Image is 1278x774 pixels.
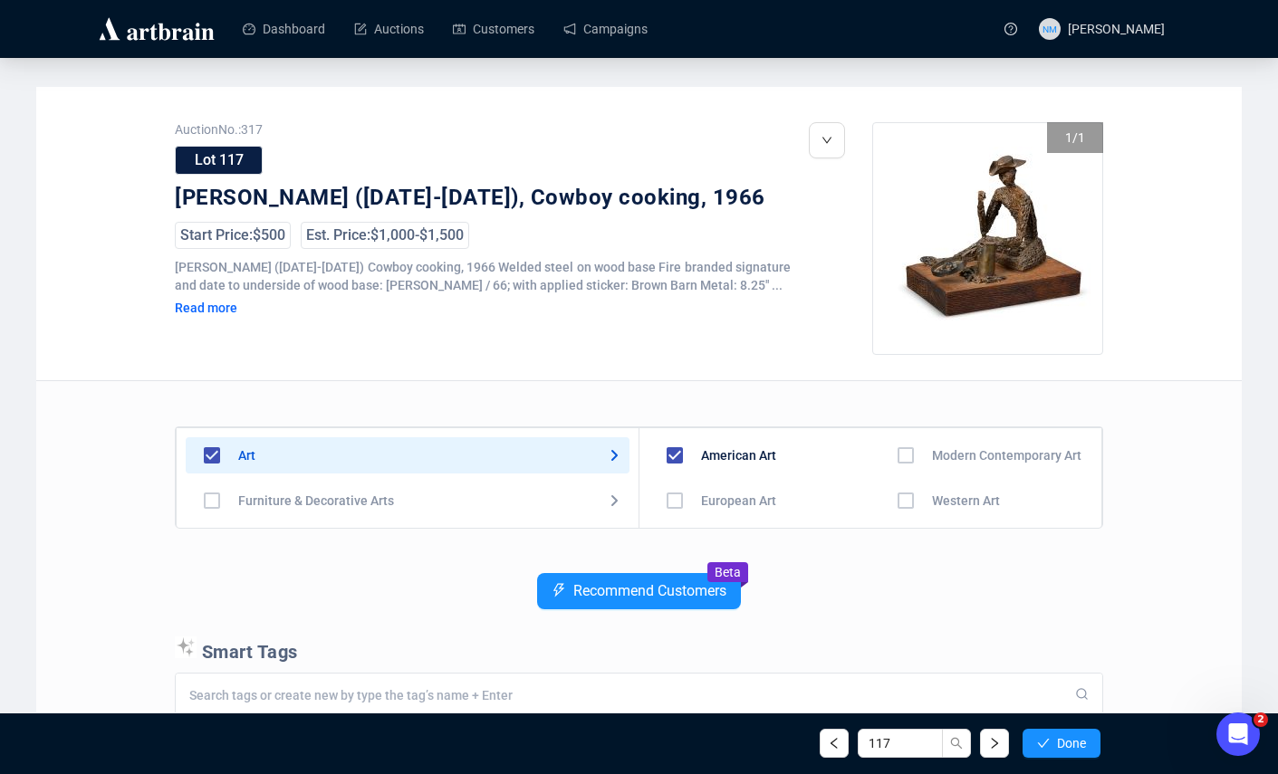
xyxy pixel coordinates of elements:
[238,493,394,508] div: Furniture & Decorative Arts
[537,573,741,609] button: Recommend Customers
[96,14,217,43] img: logo
[88,23,168,41] p: Active 3h ago
[932,493,1000,508] div: Western Art
[14,337,297,447] div: Hi [PERSON_NAME], thank you for sharing this and for pointing this out. I can see the issue you a...
[1254,712,1268,727] span: 2
[175,636,1103,664] p: Smart Tags
[301,222,469,249] div: Est. Price: $1,000 - $1,500
[453,5,534,53] a: Customers
[175,222,291,249] div: Start Price: $500
[15,555,347,586] textarea: Message…
[1065,130,1072,145] span: 1
[29,348,283,436] div: Hi [PERSON_NAME], thank you for sharing this and for pointing this out. I can see the issue you a...
[65,47,348,282] div: No worries. I did just upload the Nexus data and there is one glaring discrepancy. While our tota...
[828,737,841,750] span: left
[238,448,255,463] div: Art
[57,593,72,607] button: Gif picker
[243,5,325,53] a: Dashboard
[1004,23,1017,35] span: question-circle
[701,448,776,463] div: American Art
[1216,712,1260,756] iframe: Intercom live chat
[988,737,1001,750] span: right
[311,586,340,615] button: Send a message…
[822,135,832,146] span: down
[175,184,791,213] div: [PERSON_NAME] ([DATE]-[DATE]), Cowboy cooking, 1966
[14,449,297,578] div: The discrepancy is in the active customers segment. I'm still working on better understanding the...
[573,583,726,599] span: Recommend Customers
[1072,130,1078,145] span: /
[715,565,741,579] span: Beta
[29,460,283,567] div: The discrepancy is in the active customers segment. I'm still working on better understanding the...
[14,337,348,449] div: Artbrain says…
[563,5,648,53] a: Campaigns
[354,5,424,53] a: Auctions
[175,260,791,292] span: [PERSON_NAME] ([DATE]-[DATE]) Cowboy cooking, 1966 Welded steel on wood base Fire branded signatu...
[86,593,101,607] button: Upload attachment
[80,58,333,271] div: No worries. I did just upload the Nexus data and there is one glaring discrepancy. While our tota...
[950,737,963,750] span: search
[14,47,348,283] div: user says…
[1068,22,1165,36] span: [PERSON_NAME]
[88,9,148,23] h1: Artbrain
[148,283,348,323] div: edit: *data the populates...
[14,283,348,338] div: user says…
[28,593,43,607] button: Emoji picker
[1078,130,1085,145] span: 1
[175,146,263,175] div: Lot 117
[701,493,776,508] div: European Art
[162,294,333,312] div: edit: *data the populates...
[14,449,348,610] div: Artbrain says…
[552,583,566,597] span: thunderbolt
[873,123,1104,354] div: Go to Slide 1
[175,300,383,316] div: Read more
[1037,737,1050,750] span: check
[858,729,943,758] input: Lot Number
[932,448,1081,463] div: Modern Contemporary Art
[175,122,791,137] span: Auction No.: 317
[1043,21,1057,35] span: NM
[1057,736,1086,750] span: Done
[52,10,81,39] img: Profile image for Artbrain
[1023,729,1100,758] button: Done
[316,7,351,42] button: Home
[873,123,1104,354] img: 117_01.jpg
[189,687,1071,703] input: Search tags or create new by type the tag’s name + Enter
[12,7,46,42] button: go back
